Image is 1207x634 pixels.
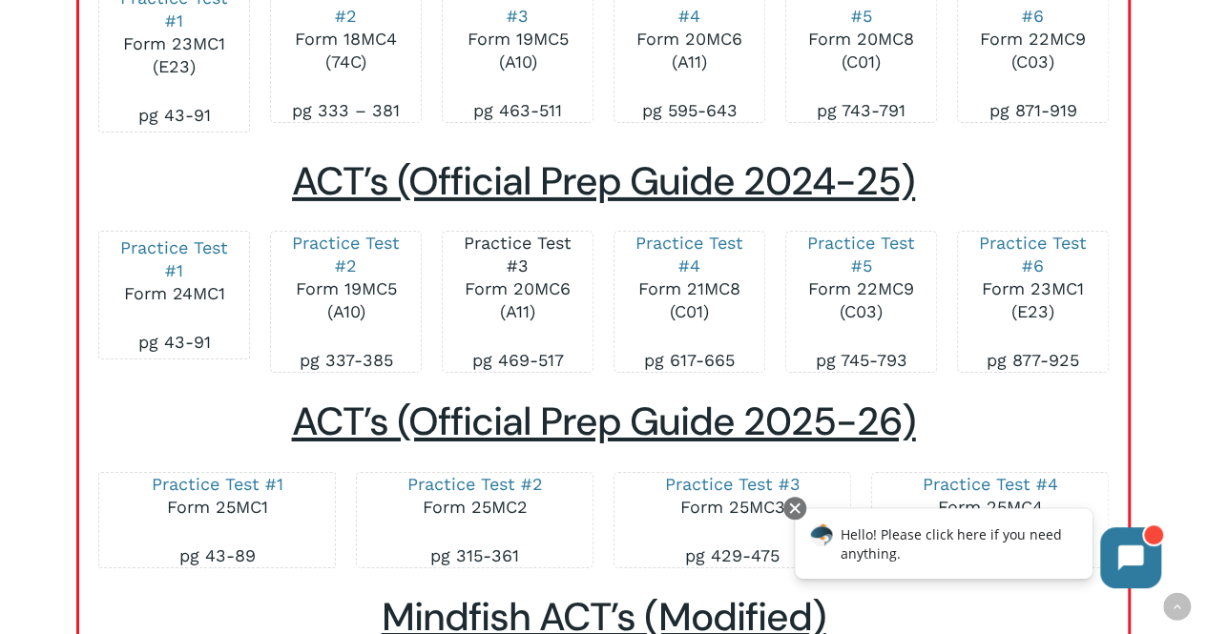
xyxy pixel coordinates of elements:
p: pg 469-517 [462,349,572,372]
p: pg 745-793 [805,349,916,372]
p: pg 43-91 [118,331,229,354]
p: Form 25MC4 [891,473,1088,544]
p: pg 743-791 [805,99,916,122]
p: pg 871-919 [977,99,1088,122]
span: ACT’s (Official Prep Guide 2025-26) [292,397,916,447]
a: Practice Test #4 [635,233,743,276]
p: pg 315-361 [376,544,572,567]
iframe: Chatbot [775,493,1180,607]
p: pg 43-91 [118,104,229,127]
p: Form 25MC3 [634,473,830,544]
a: Practice Test #1 [152,474,283,494]
a: Practice Test #3 [664,474,800,494]
p: pg 429-475 [634,544,830,567]
p: Form 25MC1 [118,473,315,544]
p: pg 463-511 [462,99,572,122]
a: Practice Test #4 [922,474,1057,494]
p: Form 19MC5 (A10) [290,232,401,349]
a: Practice Test #3 [464,233,572,276]
p: pg 337-385 [290,349,401,372]
p: Form 23MC1 (E23) [977,232,1088,349]
p: Form 25MC2 [376,473,572,544]
a: Practice Test #1 [120,237,228,280]
span: ACT’s (Official Prep Guide 2024-25) [292,156,915,207]
a: Practice Test #6 [979,233,1087,276]
a: Practice Test #2 [407,474,543,494]
p: Form 22MC9 (C03) [805,232,916,349]
a: Practice Test #5 [807,233,915,276]
p: Form 20MC6 (A11) [462,232,572,349]
a: Practice Test #2 [292,233,400,276]
p: Form 24MC1 [118,236,229,331]
p: pg 595-643 [634,99,744,122]
p: pg 877-925 [977,349,1088,372]
p: pg 617-665 [634,349,744,372]
p: pg 43-89 [118,544,315,567]
p: pg 333 – 381 [290,99,401,122]
p: Form 21MC8 (C01) [634,232,744,349]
